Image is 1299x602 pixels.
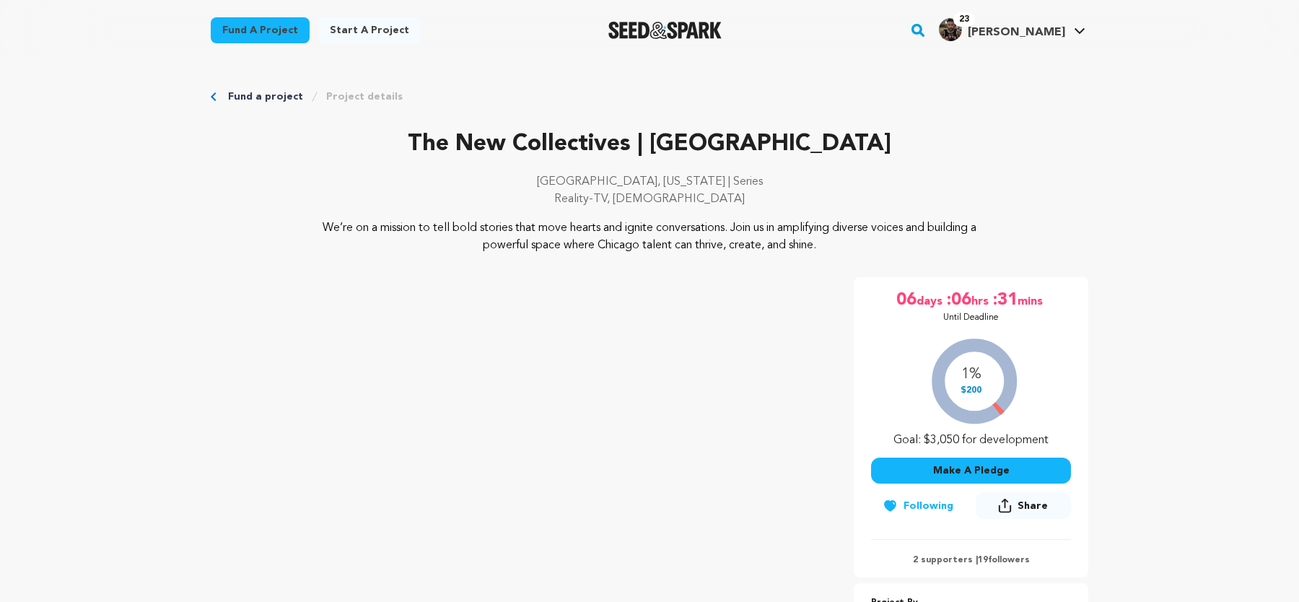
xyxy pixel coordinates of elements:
[299,219,1001,254] p: We’re on a mission to tell bold stories that move hearts and ignite conversations. Join us in amp...
[943,312,999,323] p: Until Deadline
[211,191,1088,208] p: Reality-TV, [DEMOGRAPHIC_DATA]
[228,90,303,104] a: Fund a project
[917,289,945,312] span: days
[871,493,965,519] button: Following
[318,17,421,43] a: Start a project
[978,556,988,564] span: 19
[326,90,403,104] a: Project details
[992,289,1018,312] span: :31
[971,289,992,312] span: hrs
[871,458,1071,484] button: Make A Pledge
[939,18,962,41] img: 8b70ae79da37d20a.jpg
[936,15,1088,41] a: Jean A.'s Profile
[608,22,722,39] a: Seed&Spark Homepage
[976,492,1071,525] span: Share
[1018,499,1048,513] span: Share
[976,492,1071,519] button: Share
[211,127,1088,162] p: The New Collectives | [GEOGRAPHIC_DATA]
[968,27,1065,38] span: [PERSON_NAME]
[871,554,1071,566] p: 2 supporters | followers
[896,289,917,312] span: 06
[1018,289,1046,312] span: mins
[211,173,1088,191] p: [GEOGRAPHIC_DATA], [US_STATE] | Series
[211,90,1088,104] div: Breadcrumb
[953,12,975,27] span: 23
[608,22,722,39] img: Seed&Spark Logo Dark Mode
[936,15,1088,45] span: Jean A.'s Profile
[211,17,310,43] a: Fund a project
[945,289,971,312] span: :06
[939,18,1065,41] div: Jean A.'s Profile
